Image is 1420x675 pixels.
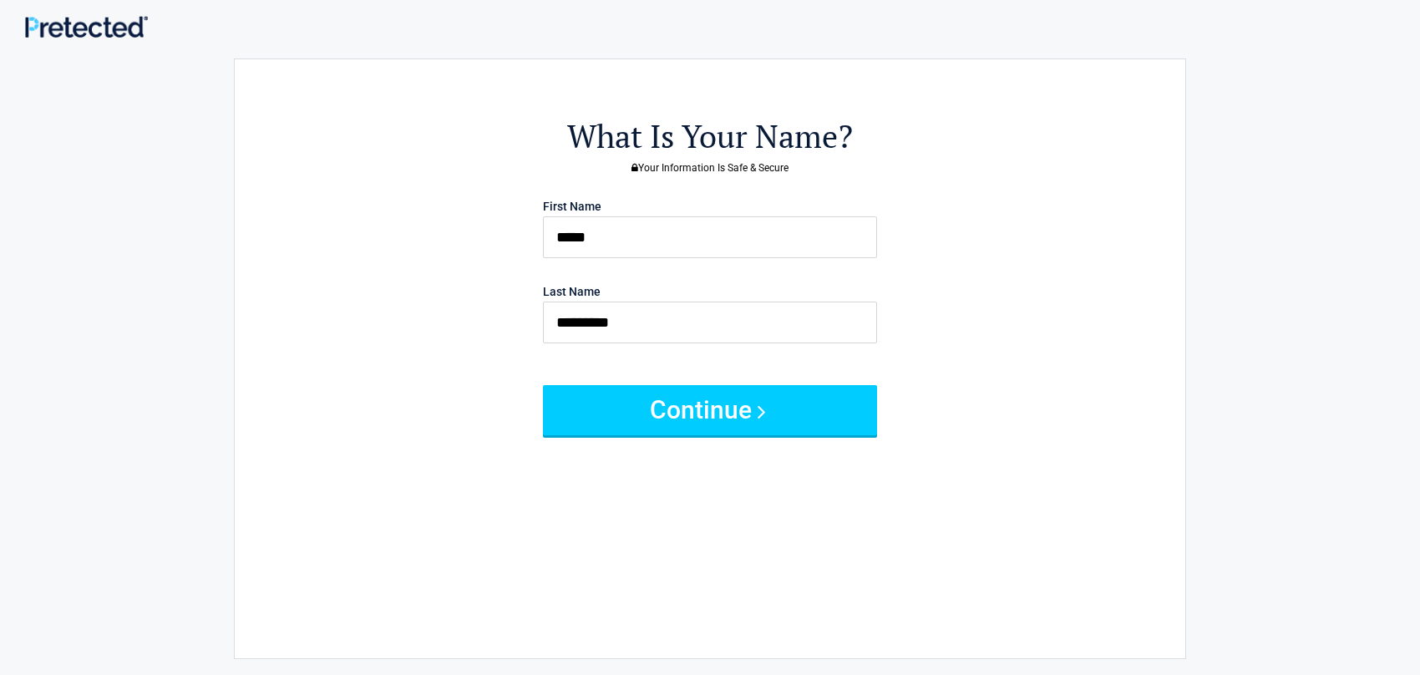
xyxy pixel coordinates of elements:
[327,163,1093,173] h3: Your Information Is Safe & Secure
[543,286,601,297] label: Last Name
[543,200,601,212] label: First Name
[25,16,148,38] img: Main Logo
[327,115,1093,158] h2: What Is Your Name?
[543,385,877,435] button: Continue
